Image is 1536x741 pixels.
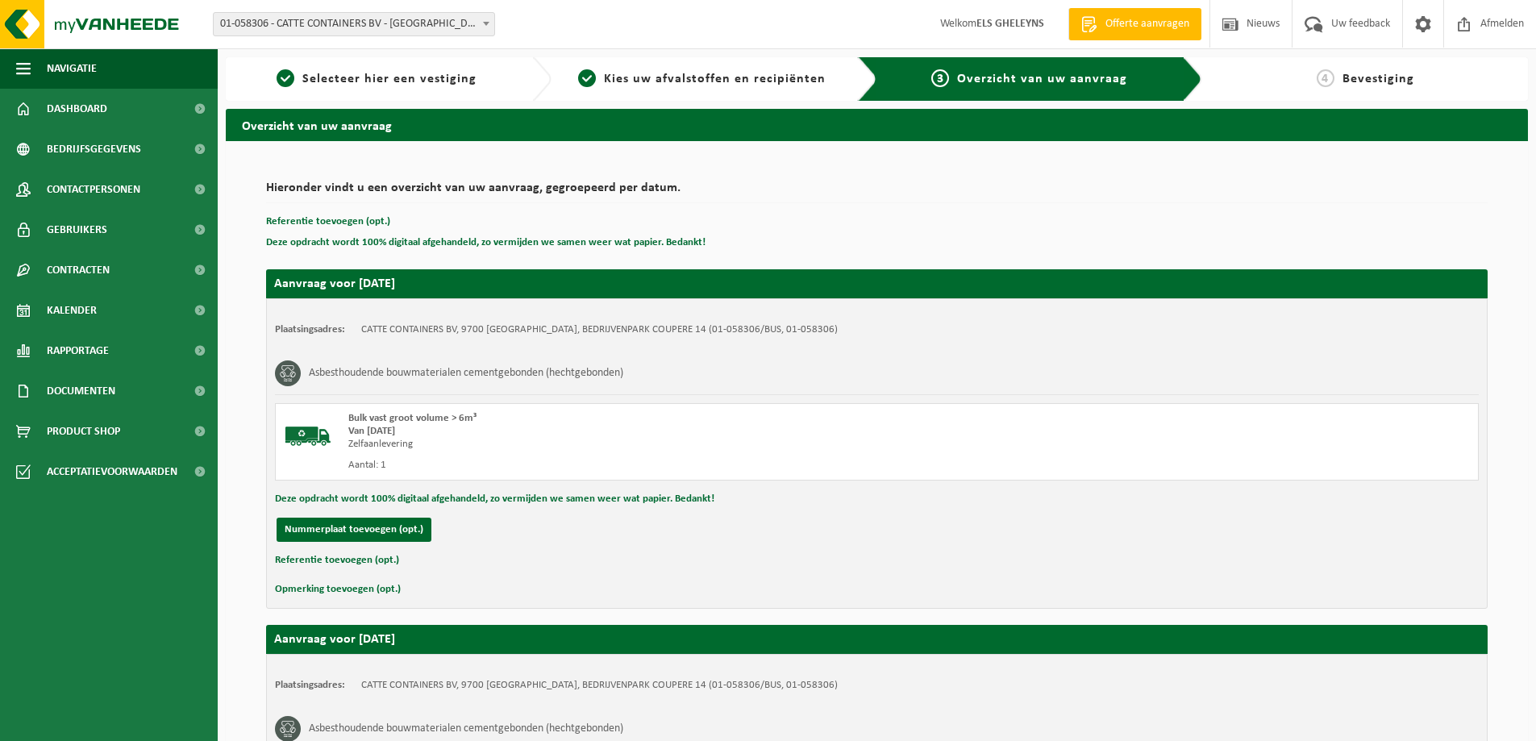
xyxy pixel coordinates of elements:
span: Bulk vast groot volume > 6m³ [348,413,477,423]
span: Dashboard [47,89,107,129]
button: Referentie toevoegen (opt.) [266,211,390,232]
button: Opmerking toevoegen (opt.) [275,579,401,600]
a: Offerte aanvragen [1068,8,1201,40]
span: Kies uw afvalstoffen en recipiënten [604,73,826,85]
span: Bevestiging [1342,73,1414,85]
span: Documenten [47,371,115,411]
h2: Hieronder vindt u een overzicht van uw aanvraag, gegroepeerd per datum. [266,181,1488,203]
span: Kalender [47,290,97,331]
span: Navigatie [47,48,97,89]
span: Gebruikers [47,210,107,250]
span: Contracten [47,250,110,290]
h2: Overzicht van uw aanvraag [226,109,1528,140]
a: 2Kies uw afvalstoffen en recipiënten [560,69,845,89]
strong: ELS GHELEYNS [976,18,1044,30]
span: Contactpersonen [47,169,140,210]
strong: Plaatsingsadres: [275,324,345,335]
span: 3 [931,69,949,87]
a: 1Selecteer hier een vestiging [234,69,519,89]
strong: Aanvraag voor [DATE] [274,633,395,646]
span: Selecteer hier een vestiging [302,73,477,85]
span: Offerte aanvragen [1101,16,1193,32]
img: BL-SO-LV.png [284,412,332,460]
span: Acceptatievoorwaarden [47,452,177,492]
div: Zelfaanlevering [348,438,942,451]
span: Bedrijfsgegevens [47,129,141,169]
strong: Plaatsingsadres: [275,680,345,690]
iframe: chat widget [8,706,269,741]
span: Rapportage [47,331,109,371]
span: 01-058306 - CATTE CONTAINERS BV - OUDENAARDE [214,13,494,35]
span: Overzicht van uw aanvraag [957,73,1127,85]
div: Aantal: 1 [348,459,942,472]
button: Nummerplaat toevoegen (opt.) [277,518,431,542]
span: Product Shop [47,411,120,452]
span: 2 [578,69,596,87]
button: Deze opdracht wordt 100% digitaal afgehandeld, zo vermijden we samen weer wat papier. Bedankt! [266,232,706,253]
button: Deze opdracht wordt 100% digitaal afgehandeld, zo vermijden we samen weer wat papier. Bedankt! [275,489,714,510]
button: Referentie toevoegen (opt.) [275,550,399,571]
span: 4 [1317,69,1334,87]
td: CATTE CONTAINERS BV, 9700 [GEOGRAPHIC_DATA], BEDRIJVENPARK COUPERE 14 (01-058306/BUS, 01-058306) [361,679,838,692]
strong: Aanvraag voor [DATE] [274,277,395,290]
td: CATTE CONTAINERS BV, 9700 [GEOGRAPHIC_DATA], BEDRIJVENPARK COUPERE 14 (01-058306/BUS, 01-058306) [361,323,838,336]
strong: Van [DATE] [348,426,395,436]
span: 1 [277,69,294,87]
h3: Asbesthoudende bouwmaterialen cementgebonden (hechtgebonden) [309,360,623,386]
span: 01-058306 - CATTE CONTAINERS BV - OUDENAARDE [213,12,495,36]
